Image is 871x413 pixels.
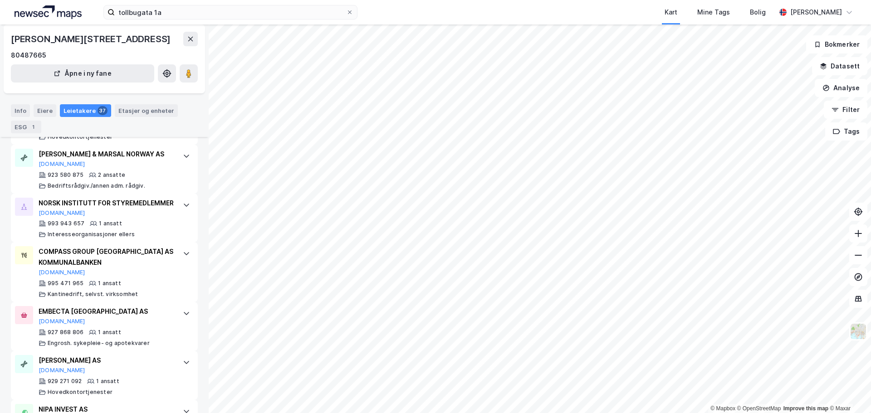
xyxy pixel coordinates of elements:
[11,64,154,83] button: Åpne i ny fane
[15,5,82,19] img: logo.a4113a55bc3d86da70a041830d287a7e.svg
[48,378,82,385] div: 929 271 092
[824,101,867,119] button: Filter
[665,7,677,18] div: Kart
[39,246,174,268] div: COMPASS GROUP [GEOGRAPHIC_DATA] AS KOMMUNALBANKEN
[99,220,122,227] div: 1 ansatt
[39,149,174,160] div: [PERSON_NAME] & MARSAL NORWAY AS
[39,318,85,325] button: [DOMAIN_NAME]
[11,121,41,133] div: ESG
[98,171,125,179] div: 2 ansatte
[48,280,83,287] div: 995 471 965
[39,355,174,366] div: [PERSON_NAME] AS
[98,280,121,287] div: 1 ansatt
[825,122,867,141] button: Tags
[812,57,867,75] button: Datasett
[115,5,346,19] input: Søk på adresse, matrikkel, gårdeiere, leietakere eller personer
[790,7,842,18] div: [PERSON_NAME]
[737,405,781,412] a: OpenStreetMap
[39,306,174,317] div: EMBECTA [GEOGRAPHIC_DATA] AS
[34,104,56,117] div: Eiere
[48,291,138,298] div: Kantinedrift, selvst. virksomhet
[850,323,867,340] img: Z
[48,220,84,227] div: 993 943 657
[48,389,113,396] div: Hovedkontortjenester
[783,405,828,412] a: Improve this map
[710,405,735,412] a: Mapbox
[815,79,867,97] button: Analyse
[96,378,119,385] div: 1 ansatt
[98,329,121,336] div: 1 ansatt
[29,122,38,131] div: 1
[48,231,135,238] div: Interesseorganisasjoner ellers
[48,182,145,189] div: Bedriftsrådgiv./annen adm. rådgiv.
[11,50,46,61] div: 80487665
[697,7,730,18] div: Mine Tags
[39,367,85,374] button: [DOMAIN_NAME]
[39,160,85,168] button: [DOMAIN_NAME]
[118,107,174,115] div: Etasjer og enheter
[11,104,30,117] div: Info
[806,35,867,53] button: Bokmerker
[39,209,85,217] button: [DOMAIN_NAME]
[39,269,85,276] button: [DOMAIN_NAME]
[11,32,172,46] div: [PERSON_NAME][STREET_ADDRESS]
[48,171,83,179] div: 923 580 875
[39,198,174,209] div: NORSK INSTITUTT FOR STYREMEDLEMMER
[750,7,766,18] div: Bolig
[826,369,871,413] iframe: Chat Widget
[60,104,111,117] div: Leietakere
[98,106,108,115] div: 37
[48,329,83,336] div: 927 868 806
[48,340,150,347] div: Engrosh. sykepleie- og apotekvarer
